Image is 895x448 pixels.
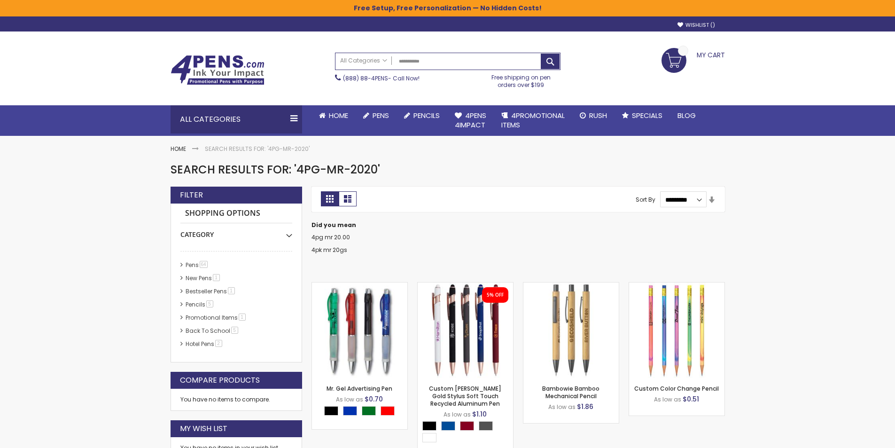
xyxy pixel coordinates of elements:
strong: Filter [180,190,203,200]
a: Custom [PERSON_NAME] Gold Stylus Soft Touch Recycled Aluminum Pen [429,385,501,408]
a: 4Pens4impact [447,105,494,136]
a: Bestseller Pens1 [183,287,238,295]
strong: Compare Products [180,375,260,385]
strong: My Wish List [180,424,227,434]
img: Custom Color Change Pencil [629,283,724,378]
span: Home [329,110,348,120]
a: (888) 88-4PENS [343,74,388,82]
label: Sort By [636,196,655,204]
div: Burgundy [460,421,474,431]
span: 4Pens 4impact [455,110,486,130]
div: Category [180,223,292,239]
a: Custom Lexi Rose Gold Stylus Soft Touch Recycled Aluminum Pen [418,282,513,290]
div: 5% OFF [487,292,504,299]
strong: Search results for: '4PG-MR-2020' [205,145,310,153]
a: New Pens1 [183,274,223,282]
span: $1.10 [472,409,487,419]
span: Pens [373,110,389,120]
span: $1.86 [577,402,593,411]
div: Free shipping on pen orders over $199 [482,70,560,89]
span: As low as [444,410,471,418]
a: Custom Color Change Pencil [629,282,724,290]
div: Red [381,406,395,416]
div: Blue [343,406,357,416]
a: 4pg mr 20.00 [311,233,350,241]
div: Green [362,406,376,416]
div: White [422,433,436,442]
span: 1 [228,287,235,294]
a: Home [171,145,186,153]
div: Black [422,421,436,431]
a: Home [311,105,356,126]
a: Promotional Items1 [183,314,249,322]
span: Rush [589,110,607,120]
a: Mr. Gel Advertising Pen [327,385,392,393]
div: All Categories [171,105,302,134]
span: Search results for: '4PG-MR-2020' [171,162,380,177]
a: Pencils5 [183,300,217,308]
span: As low as [548,403,576,411]
a: Custom Color Change Pencil [634,385,719,393]
a: 4PROMOTIONALITEMS [494,105,572,136]
a: Pens64 [183,261,211,269]
a: Specials [615,105,670,126]
span: As low as [654,395,681,403]
a: 4pk mr 20gs [311,246,347,254]
span: 64 [200,261,208,268]
a: Blog [670,105,703,126]
span: As low as [336,395,363,403]
a: Bambowie Bamboo Mechanical Pencil [523,282,619,290]
span: 5 [206,300,213,307]
span: - Call Now! [343,74,420,82]
img: Custom Lexi Rose Gold Stylus Soft Touch Recycled Aluminum Pen [418,283,513,378]
div: Dark Blue [441,421,455,431]
a: Back To School5 [183,327,241,335]
div: Select A Color [422,421,513,445]
a: Bambowie Bamboo Mechanical Pencil [542,385,599,400]
a: Pencils [397,105,447,126]
img: Bambowie Bamboo Mechanical Pencil [523,283,619,378]
a: Pens [356,105,397,126]
div: Select A Color [324,406,399,418]
a: Wishlist [677,22,715,29]
span: All Categories [340,57,387,64]
a: Mr. Gel Advertising pen [312,282,407,290]
span: Pencils [413,110,440,120]
div: Black [324,406,338,416]
span: 2 [215,340,222,347]
span: 1 [239,314,246,321]
dt: Did you mean [311,221,725,229]
a: All Categories [335,53,392,69]
span: Specials [632,110,662,120]
span: $0.70 [365,394,383,404]
span: 1 [213,274,220,281]
span: $0.51 [683,394,699,404]
div: Gunmetal [479,421,493,431]
div: You have no items to compare. [171,389,302,411]
img: Mr. Gel Advertising pen [312,283,407,378]
a: Hotel Pens​2 [183,340,226,348]
a: Rush [572,105,615,126]
strong: Shopping Options [180,204,292,224]
span: 5 [231,327,238,334]
img: 4Pens Custom Pens and Promotional Products [171,55,265,85]
span: Blog [677,110,696,120]
strong: Grid [321,191,339,206]
span: 4PROMOTIONAL ITEMS [501,110,565,130]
